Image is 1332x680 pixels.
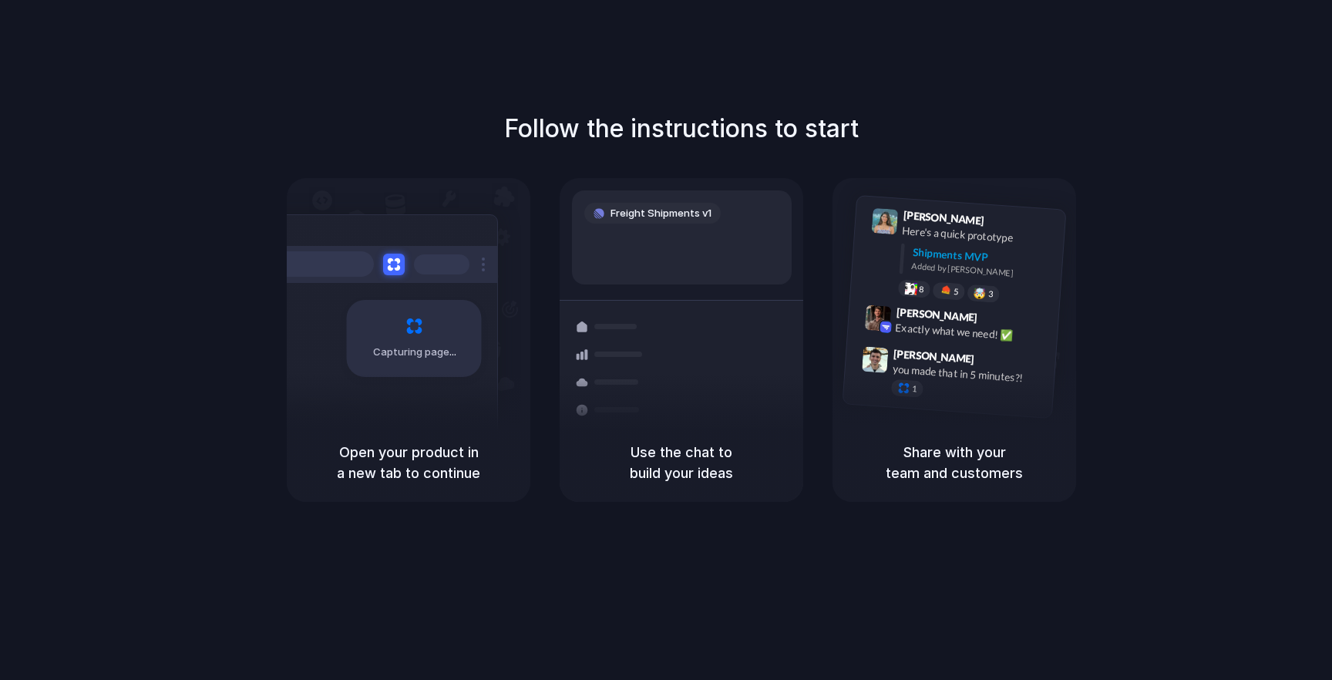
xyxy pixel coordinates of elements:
[919,284,924,293] span: 8
[979,352,1011,371] span: 9:47 AM
[988,290,994,298] span: 3
[912,385,917,393] span: 1
[895,319,1049,345] div: Exactly what we need! ✅
[893,345,975,367] span: [PERSON_NAME]
[851,442,1058,483] h5: Share with your team and customers
[892,361,1046,387] div: you made that in 5 minutes?!
[989,214,1021,233] span: 9:41 AM
[911,260,1053,282] div: Added by [PERSON_NAME]
[504,110,859,147] h1: Follow the instructions to start
[982,311,1014,329] span: 9:42 AM
[954,288,959,296] span: 5
[610,206,711,221] span: Freight Shipments v1
[902,223,1056,249] div: Here's a quick prototype
[373,345,459,360] span: Capturing page
[912,244,1054,270] div: Shipments MVP
[974,288,987,299] div: 🤯
[305,442,512,483] h5: Open your product in a new tab to continue
[903,207,984,229] span: [PERSON_NAME]
[896,304,977,326] span: [PERSON_NAME]
[578,442,785,483] h5: Use the chat to build your ideas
